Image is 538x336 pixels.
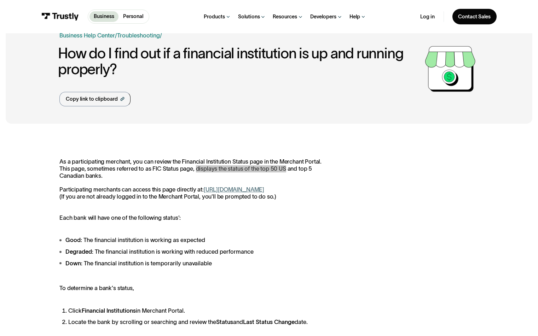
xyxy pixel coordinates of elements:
[59,31,115,40] a: Business Help Center
[349,13,360,20] div: Help
[123,13,143,20] p: Personal
[117,32,160,39] a: Troubleshooting
[65,248,92,255] strong: Degraded
[82,307,136,314] strong: Financial Institutions
[204,186,264,193] a: [URL][DOMAIN_NAME]
[58,46,422,77] h1: How do I find out if a financial institution is up and running properly?
[238,13,260,20] div: Solutions
[115,31,117,40] div: /
[458,13,491,20] div: Contact Sales
[41,13,79,20] img: Trustly Logo
[65,237,81,243] strong: Good
[59,236,329,244] li: : The financial institution is working as expected
[59,285,329,292] p: To determine a bank's status,
[66,95,118,103] div: Copy link to clipboard
[204,13,225,20] div: Products
[59,247,329,256] li: : The financial institution is working with reduced performance
[59,259,329,268] li: : The financial institution is temporarily unavailable
[160,31,162,40] div: /
[89,11,119,22] a: Business
[310,13,336,20] div: Developers
[118,11,147,22] a: Personal
[94,13,114,20] p: Business
[68,306,329,315] li: Click in Merchant Portal.
[243,319,295,325] strong: Last Status Change
[59,92,131,107] a: Copy link to clipboard
[452,9,497,24] a: Contact Sales
[68,318,329,326] li: Locate the bank by scrolling or searching and review the and date.
[59,158,329,200] p: As a participating merchant, you can review the Financial Institution Status page in the Merchant...
[216,319,233,325] strong: Status
[65,260,81,266] strong: Down
[420,13,435,20] a: Log in
[59,214,329,222] p: Each bank will have one of the following status':
[273,13,297,20] div: Resources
